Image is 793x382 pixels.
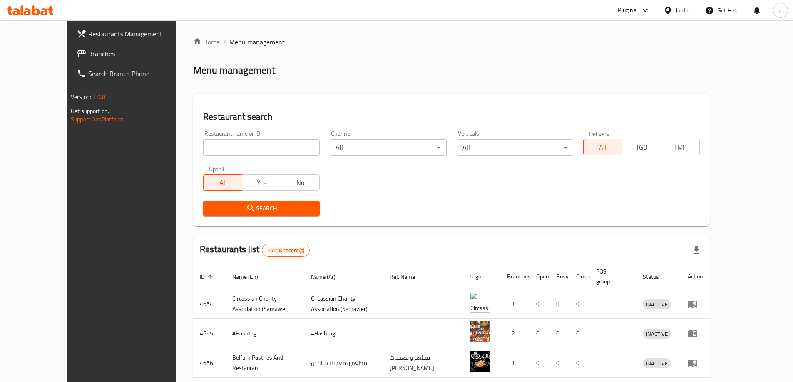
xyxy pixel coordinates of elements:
span: 15118 record(s) [262,246,309,254]
td: 0 [569,348,589,378]
li: / [223,37,226,47]
span: POS group [596,266,626,286]
td: ​Circassian ​Charity ​Association​ (Samawer) [226,289,304,319]
button: All [583,139,622,155]
span: INACTIVE [643,359,671,368]
td: 0 [569,289,589,319]
span: Search [210,203,313,214]
span: INACTIVE [643,329,671,339]
span: 1.0.0 [92,91,105,102]
div: Menu [688,358,703,368]
button: All [203,174,242,191]
td: 1 [500,348,529,378]
td: 0 [549,289,569,319]
div: All [457,139,573,156]
button: TMP [661,139,700,155]
label: Upsell [209,166,224,172]
div: Jordan [676,6,692,15]
span: INACTIVE [643,300,671,309]
span: a [779,6,782,15]
span: Name (En) [232,272,269,282]
div: Menu [688,328,703,338]
td: 0 [549,319,569,348]
td: Belfurn Pastries And Restaurant [226,348,304,378]
div: Menu [688,299,703,309]
button: TGO [622,139,661,155]
th: Action [681,264,710,289]
span: Get support on: [71,106,109,116]
a: Restaurants Management [70,24,199,44]
span: Name (Ar) [311,272,346,282]
h2: Restaurant search [203,111,700,123]
td: #Hashtag [304,319,383,348]
td: #Hashtag [226,319,304,348]
span: Search Branch Phone [88,69,192,79]
td: ​Circassian ​Charity ​Association​ (Samawer) [304,289,383,319]
td: مطعم و معجنات [PERSON_NAME] [383,348,463,378]
div: Export file [686,240,706,260]
span: Yes [246,177,278,189]
span: Ref. Name [390,272,426,282]
h2: Menu management [193,64,275,77]
span: All [587,141,619,153]
th: Busy [549,264,569,289]
th: Branches [500,264,529,289]
a: Search Branch Phone [70,64,199,84]
td: مطعم و معجنات بالفرن [304,348,383,378]
nav: breadcrumb [193,37,710,47]
button: Search [203,201,320,216]
span: Status [643,272,670,282]
td: 2 [500,319,529,348]
h2: Restaurants list [200,243,310,257]
td: 4656 [193,348,226,378]
td: 0 [529,289,549,319]
span: TGO [626,141,658,153]
span: ID [200,272,216,282]
a: Home [193,37,220,47]
td: 0 [529,348,549,378]
label: Delivery [589,131,610,136]
div: Plugins [618,5,636,15]
button: No [281,174,320,191]
div: All [330,139,446,156]
a: Support.OpsPlatform [71,114,124,125]
span: Restaurants Management [88,29,192,39]
td: 0 [549,348,569,378]
td: 0 [569,319,589,348]
th: Open [529,264,549,289]
div: Total records count [262,244,310,257]
span: No [284,177,316,189]
td: 0 [529,319,549,348]
th: Logo [463,264,500,289]
span: All [207,177,239,189]
img: ​Circassian ​Charity ​Association​ (Samawer) [470,292,490,313]
img: #Hashtag [470,321,490,342]
td: 4654 [193,289,226,319]
div: INACTIVE [643,329,671,339]
input: Search for restaurant name or ID.. [203,139,320,156]
span: TMP [664,141,696,153]
span: Version: [71,91,91,102]
a: Branches [70,44,199,64]
span: Branches [88,49,192,59]
span: Menu management [229,37,285,47]
img: Belfurn Pastries And Restaurant [470,351,490,372]
th: Closed [569,264,589,289]
button: Yes [242,174,281,191]
td: 1 [500,289,529,319]
td: 4655 [193,319,226,348]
